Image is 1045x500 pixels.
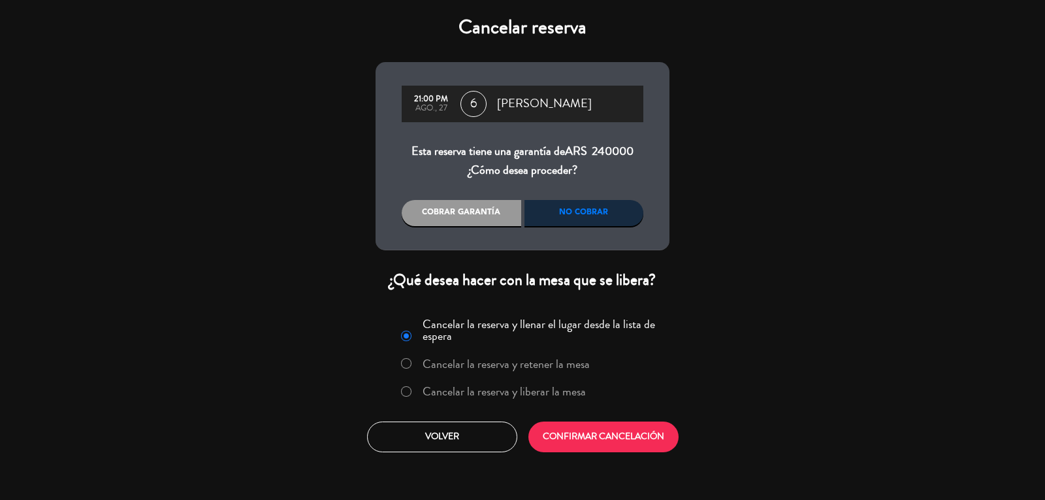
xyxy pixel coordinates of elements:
span: [PERSON_NAME] [497,94,592,114]
div: 21:00 PM [408,95,454,104]
button: Volver [367,422,517,452]
div: No cobrar [524,200,644,226]
label: Cancelar la reserva y liberar la mesa [423,386,586,397]
div: Esta reserva tiene una garantía de ¿Cómo desea proceder? [402,142,643,180]
div: ¿Qué desea hacer con la mesa que se libera? [376,270,669,290]
span: 6 [460,91,487,117]
div: ago., 27 [408,104,454,113]
label: Cancelar la reserva y llenar el lugar desde la lista de espera [423,318,662,342]
label: Cancelar la reserva y retener la mesa [423,358,590,370]
button: CONFIRMAR CANCELACIÓN [528,422,679,452]
h4: Cancelar reserva [376,16,669,39]
div: Cobrar garantía [402,200,521,226]
span: ARS [565,142,587,159]
span: 240000 [592,142,634,159]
